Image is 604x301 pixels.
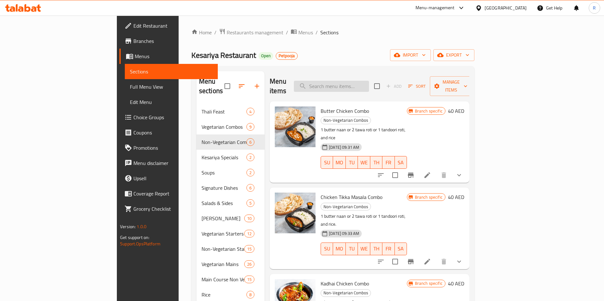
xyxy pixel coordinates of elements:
span: FR [385,244,392,253]
a: Sections [125,64,218,79]
div: items [246,154,254,161]
div: items [244,260,254,268]
span: Sort sections [234,79,249,94]
div: items [244,230,254,237]
span: Menus [298,29,313,36]
a: Restaurants management [219,28,283,37]
div: Soups2 [196,165,265,180]
a: Edit menu item [423,258,431,265]
a: Coupons [119,125,218,140]
h2: Menu items [270,77,286,96]
span: Coupons [133,129,213,136]
span: SU [323,244,330,253]
button: delete [436,254,451,269]
span: Upsell [133,174,213,182]
span: SA [397,158,404,167]
span: Non-Vegetarian Combos [321,117,371,124]
span: Coverage Report [133,190,213,197]
span: Select section [370,79,384,93]
div: Vegetarian Starters [202,230,244,237]
span: Vegetarian Combos [202,123,246,131]
button: import [390,49,431,61]
button: WE [358,156,370,169]
div: Open [259,52,273,60]
span: Sort [408,83,426,90]
span: Choice Groups [133,113,213,121]
a: Coverage Report [119,186,218,201]
div: items [246,138,254,146]
div: Mango Mania [202,215,244,222]
button: FR [382,156,394,169]
span: Sort items [404,81,430,91]
span: Version: [120,222,136,231]
span: 1.0.0 [137,222,146,231]
span: Get support on: [120,233,149,242]
span: Soups [202,169,246,176]
a: Promotions [119,140,218,155]
nav: breadcrumb [191,28,474,37]
span: [DATE] 09:31 AM [326,144,362,150]
span: Rice [202,291,246,298]
span: Full Menu View [130,83,213,91]
div: items [244,245,254,253]
h6: 40 AED [448,193,464,202]
span: 12 [245,231,254,237]
button: TU [346,156,358,169]
span: 5 [247,200,254,206]
button: SU [321,243,333,255]
span: 2 [247,154,254,161]
span: 15 [245,277,254,283]
div: Vegetarian Mains26 [196,257,265,272]
span: Branch specific [412,108,445,114]
span: Branch specific [412,280,445,286]
span: Branches [133,37,213,45]
div: Vegetarian Mains [202,260,244,268]
a: Menu disclaimer [119,155,218,171]
div: Salads & Sides [202,199,246,207]
span: MO [336,244,343,253]
span: MO [336,158,343,167]
span: WE [360,158,368,167]
span: Branch specific [412,194,445,200]
div: Menu-management [416,4,455,12]
img: Chicken Tikka Masala Combo [275,193,316,233]
div: Vegetarian Combos9 [196,119,265,134]
span: import [395,51,426,59]
button: TH [370,243,382,255]
span: Signature Dishes [202,184,246,192]
span: 10 [245,215,254,222]
button: SU [321,156,333,169]
div: Non-Vegetarian Combos [321,117,371,124]
span: Non-Vegetarian Combos [202,138,246,146]
span: [PERSON_NAME] [202,215,244,222]
button: sort-choices [373,254,388,269]
span: TH [373,158,380,167]
span: Grocery Checklist [133,205,213,213]
span: TH [373,244,380,253]
button: show more [451,168,467,183]
p: 1 butter naan or 2 tawa roti or 1 tandoori roti, and rice [321,126,407,142]
button: sort-choices [373,168,388,183]
li: / [286,29,288,36]
span: 2 [247,170,254,176]
button: TU [346,243,358,255]
span: [DATE] 09:33 AM [326,230,362,236]
span: Petpooja [276,53,297,58]
span: SA [397,244,404,253]
span: Add item [384,81,404,91]
span: Manage items [435,78,467,94]
span: 8 [247,292,254,298]
span: R [593,4,596,11]
span: Chicken Tikka Masala Combo [321,192,382,202]
a: Choice Groups [119,110,218,125]
span: WE [360,244,368,253]
span: Non-Vegetarian Starters [202,245,244,253]
button: MO [333,243,346,255]
span: 15 [245,246,254,252]
button: SA [395,156,407,169]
